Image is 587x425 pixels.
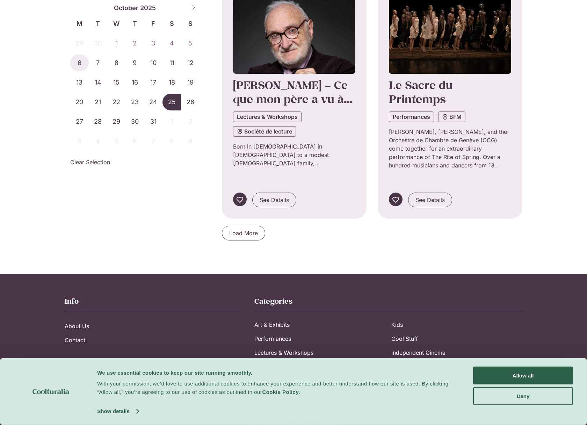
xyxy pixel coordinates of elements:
span: October 7, 2025 [89,55,107,71]
nav: Menu [254,318,522,374]
span: October 8, 2025 [107,55,126,71]
h2: Categories [254,296,522,306]
span: October 9, 2025 [126,55,144,71]
span: October 13, 2025 [70,74,89,91]
span: October 24, 2025 [144,94,162,110]
span: October 2, 2025 [126,35,144,52]
span: October 20, 2025 [70,94,89,110]
span: October 3, 2025 [144,35,162,52]
span: November 1, 2025 [162,113,181,130]
a: Performances [254,332,385,346]
span: October 17, 2025 [144,74,162,91]
a: Contact [65,333,243,347]
a: See Details [408,193,452,207]
span: T [126,19,144,28]
span: October 18, 2025 [162,74,181,91]
span: Load More [229,229,258,237]
button: Allow all [473,367,573,384]
span: October 4, 2025 [162,35,181,52]
span: See Details [415,196,445,204]
a: Independent Cinema [391,346,522,360]
a: Clear Selection [70,158,110,166]
a: See Details [252,193,296,207]
span: October 12, 2025 [181,55,200,71]
span: October 16, 2025 [126,74,144,91]
span: October 10, 2025 [144,55,162,71]
span: November 9, 2025 [181,133,200,150]
span: November 3, 2025 [70,133,89,150]
span: S [181,19,200,28]
span: November 6, 2025 [126,133,144,150]
a: Société de lecture [233,126,296,137]
span: October 28, 2025 [89,113,107,130]
button: Deny [473,387,573,405]
span: October 19, 2025 [181,74,200,91]
span: October 1, 2025 [107,35,126,52]
a: Cool Stuff [391,332,522,346]
span: October 15, 2025 [107,74,126,91]
a: Lectures & Workshops [233,111,302,122]
span: S [162,19,181,28]
a: Lectures & Workshops [254,346,385,360]
span: November 4, 2025 [89,133,107,150]
span: November 2, 2025 [181,113,200,130]
span: October 22, 2025 [107,94,126,110]
a: About Us [65,319,243,333]
p: Born in [DEMOGRAPHIC_DATA] in [DEMOGRAPHIC_DATA] to a modest [DEMOGRAPHIC_DATA] family, [PERSON_N... [233,142,355,167]
img: logo [32,389,69,394]
a: Cookie Policy [262,389,299,395]
h2: Info [65,296,243,306]
a: Load More [222,226,265,240]
span: T [89,19,107,28]
span: October 27, 2025 [70,113,89,130]
a: BFM [438,111,465,122]
span: See Details [260,196,289,204]
span: M [70,19,89,28]
a: Art & Exhibits [254,318,385,332]
nav: Menu [65,319,243,347]
span: November 7, 2025 [144,133,162,150]
span: October 5, 2025 [181,35,200,52]
a: Show details [97,406,138,417]
span: November 5, 2025 [107,133,126,150]
span: September 30, 2025 [89,35,107,52]
span: November 8, 2025 [162,133,181,150]
span: October 21, 2025 [89,94,107,110]
span: October 26, 2025 [181,94,200,110]
span: With your permission, we’d love to use additional cookies to enhance your experience and better u... [97,381,449,395]
span: October 23, 2025 [126,94,144,110]
span: October 11, 2025 [162,55,181,71]
div: We use essential cookies to keep our site running smoothly. [97,368,457,377]
a: Kids [391,318,522,332]
span: September 29, 2025 [70,35,89,52]
a: Le Sacre du Printemps [389,78,453,106]
span: October 25, 2025 [162,94,181,110]
span: October 6, 2025 [70,55,89,71]
a: Performances [389,111,434,122]
span: 2025 [140,3,156,13]
a: [PERSON_NAME] – Ce que mon père a vu à [GEOGRAPHIC_DATA] [233,78,353,121]
p: [PERSON_NAME], [PERSON_NAME], and the Orchestre de Chambre de Genève (OCG) come together for an e... [389,128,511,170]
span: October 30, 2025 [126,113,144,130]
span: October 31, 2025 [144,113,162,130]
span: October [114,3,138,13]
span: F [144,19,162,28]
span: October 14, 2025 [89,74,107,91]
span: . [299,389,300,395]
span: W [107,19,126,28]
span: October 29, 2025 [107,113,126,130]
